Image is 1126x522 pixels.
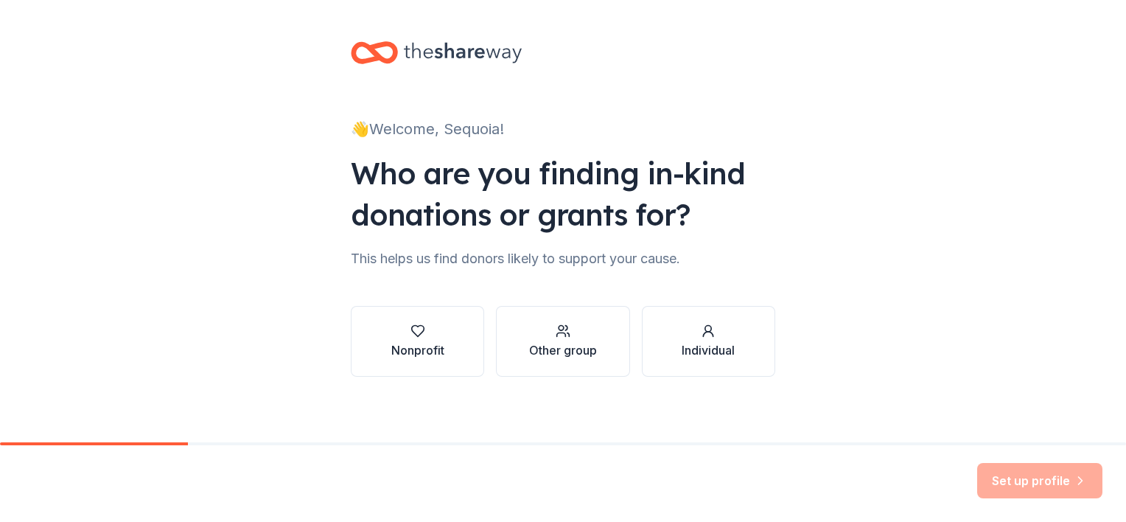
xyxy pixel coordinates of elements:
div: Nonprofit [391,341,444,359]
div: Individual [682,341,735,359]
button: Individual [642,306,775,377]
div: Other group [529,341,597,359]
button: Other group [496,306,629,377]
div: Who are you finding in-kind donations or grants for? [351,153,775,235]
div: This helps us find donors likely to support your cause. [351,247,775,271]
div: 👋 Welcome, Sequoia! [351,117,775,141]
button: Nonprofit [351,306,484,377]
